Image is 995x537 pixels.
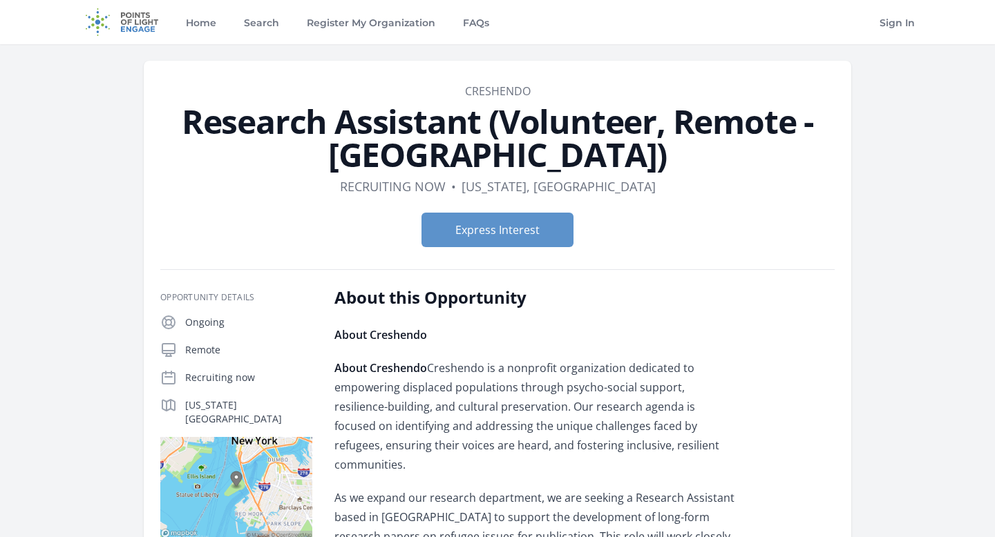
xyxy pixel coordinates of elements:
p: Ongoing [185,315,312,329]
dd: [US_STATE], [GEOGRAPHIC_DATA] [462,177,656,196]
button: Express Interest [421,213,574,247]
h3: Opportunity Details [160,292,312,303]
p: Remote [185,343,312,357]
strong: About Creshendo [334,327,427,342]
p: Creshendo is a nonprofit organization dedicated to empowering displaced populations through psych... [334,358,739,474]
a: Creshendo [465,84,531,99]
p: [US_STATE][GEOGRAPHIC_DATA] [185,398,312,426]
dd: Recruiting now [340,177,446,196]
div: • [451,177,456,196]
p: Recruiting now [185,371,312,384]
strong: About Creshendo [334,360,427,375]
h2: About this Opportunity [334,286,739,309]
h1: Research Assistant (Volunteer, Remote - [GEOGRAPHIC_DATA]) [160,105,835,171]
